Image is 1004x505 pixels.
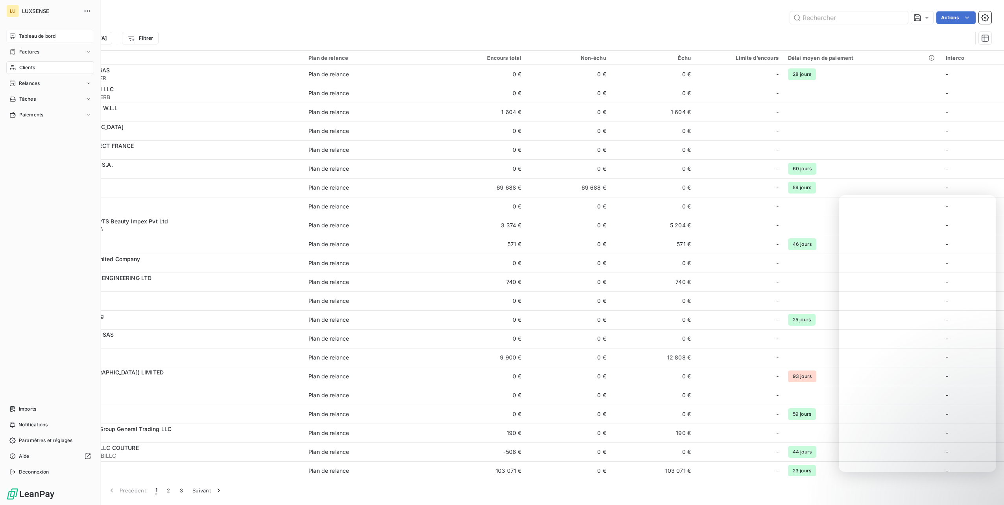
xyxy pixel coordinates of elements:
span: 93 jours [788,370,816,382]
span: Byredo Aktiebolag [54,312,104,319]
span: - [776,467,779,475]
span: 9EXBYREDOUK [54,414,299,422]
div: Plan de relance [308,278,349,286]
td: 0 € [441,291,526,310]
span: 9FRANALYTIC [54,150,299,158]
td: 0 € [526,273,611,291]
div: Plan de relance [308,108,349,116]
td: 0 € [526,254,611,273]
td: 0 € [611,140,696,159]
td: -506 € [441,442,526,461]
span: Clients [19,64,35,71]
div: LU [6,5,19,17]
span: - [776,127,779,135]
span: 9FRECELPA [54,471,299,479]
span: - [946,71,948,77]
span: - [776,89,779,97]
div: Plan de relance [308,391,349,399]
span: 9UEBYREDOAB [54,320,299,328]
span: 9FRAMI [54,131,299,139]
td: 0 € [526,386,611,405]
td: 0 € [441,122,526,140]
span: - [776,391,779,399]
td: 0 € [611,65,696,84]
div: Plan de relance [308,240,349,248]
td: 0 € [526,310,611,329]
div: Plan de relance [308,354,349,361]
span: Déconnexion [19,468,49,476]
button: Filtrer [122,32,158,44]
span: - [776,165,779,173]
td: 0 € [611,159,696,178]
td: 0 € [441,84,526,103]
td: 0 € [526,84,611,103]
td: 0 € [441,329,526,348]
td: 103 071 € [611,461,696,480]
input: Rechercher [790,11,908,24]
span: - [776,354,779,361]
td: 571 € [611,235,696,254]
span: 9FRBALBOSTE [54,206,299,214]
span: - [776,259,779,267]
div: Plan de relance [308,467,349,475]
td: 0 € [611,178,696,197]
td: 740 € [611,273,696,291]
td: 0 € [526,367,611,386]
div: Plan de relance [308,448,349,456]
span: 46 jours [788,238,816,250]
div: Plan de relance [308,127,349,135]
span: 9UEPUIGSPAIN [54,169,299,177]
span: 25 jours [788,314,816,326]
div: Plan de relance [308,165,349,173]
span: - [776,240,779,248]
td: 0 € [526,405,611,424]
div: Plan de relance [308,410,349,418]
button: Actions [936,11,976,24]
span: 23 jours [788,465,816,477]
div: Plan de relance [308,297,349,305]
span: 9UEBRANDON [54,301,299,309]
td: 0 € [441,367,526,386]
a: Aide [6,450,94,463]
td: 571 € [441,235,526,254]
span: 9UEBYREDO [54,358,299,365]
span: - [776,278,779,286]
iframe: Intercom live chat [839,195,996,472]
td: 12 808 € [611,348,696,367]
td: 1 604 € [441,103,526,122]
td: 3 374 € [441,216,526,235]
td: 0 € [526,442,611,461]
span: BYREDO ([GEOGRAPHIC_DATA]) LIMITED [54,369,164,376]
span: 44 jours [788,446,816,458]
td: 190 € [611,424,696,442]
div: Plan de relance [308,203,349,210]
button: Précédent [103,482,151,499]
span: 28 jours [788,68,816,80]
span: - [946,184,948,191]
td: 0 € [526,65,611,84]
td: 1 604 € [611,103,696,122]
button: 2 [162,482,175,499]
td: 0 € [441,310,526,329]
div: Plan de relance [308,335,349,343]
div: Plan de relance [308,372,349,380]
span: 9EXDIORPARFAZERB [54,93,299,101]
button: Suivant [188,482,227,499]
td: 5 204 € [611,216,696,235]
span: 9FREBER [54,244,299,252]
div: Plan de relance [308,55,437,61]
div: Plan de relance [308,184,349,192]
span: - [946,109,948,115]
span: 9FRACTAMOBILIER [54,74,299,82]
td: 0 € [611,122,696,140]
span: 60 jours [788,163,816,175]
td: 69 688 € [526,178,611,197]
span: 9EXBOWAY [54,282,299,290]
td: 0 € [526,140,611,159]
span: 9EXBOTRIS [54,263,299,271]
span: Tableau de bord [19,33,55,40]
div: Délai moyen de paiement [788,55,936,61]
span: BEAUTY CONCEPTS Beauty Impex Pvt Ltd [54,218,168,225]
div: Plan de relance [308,259,349,267]
td: 0 € [441,140,526,159]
